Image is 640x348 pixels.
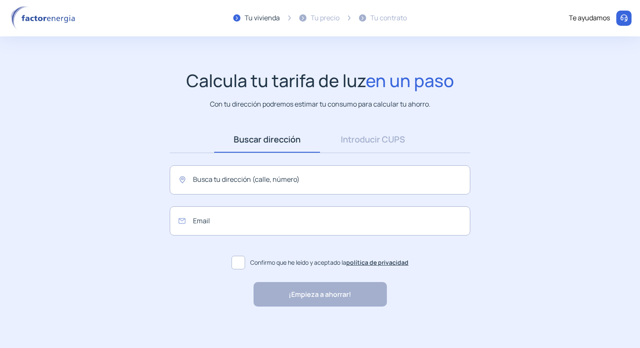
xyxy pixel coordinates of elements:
[245,13,280,24] div: Tu vivienda
[569,13,610,24] div: Te ayudamos
[8,6,80,30] img: logo factor
[186,70,454,91] h1: Calcula tu tarifa de luz
[366,69,454,92] span: en un paso
[311,13,339,24] div: Tu precio
[214,126,320,153] a: Buscar dirección
[346,258,408,266] a: política de privacidad
[320,126,426,153] a: Introducir CUPS
[210,99,430,110] p: Con tu dirección podremos estimar tu consumo para calcular tu ahorro.
[620,14,628,22] img: llamar
[370,13,407,24] div: Tu contrato
[250,258,408,267] span: Confirmo que he leído y aceptado la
